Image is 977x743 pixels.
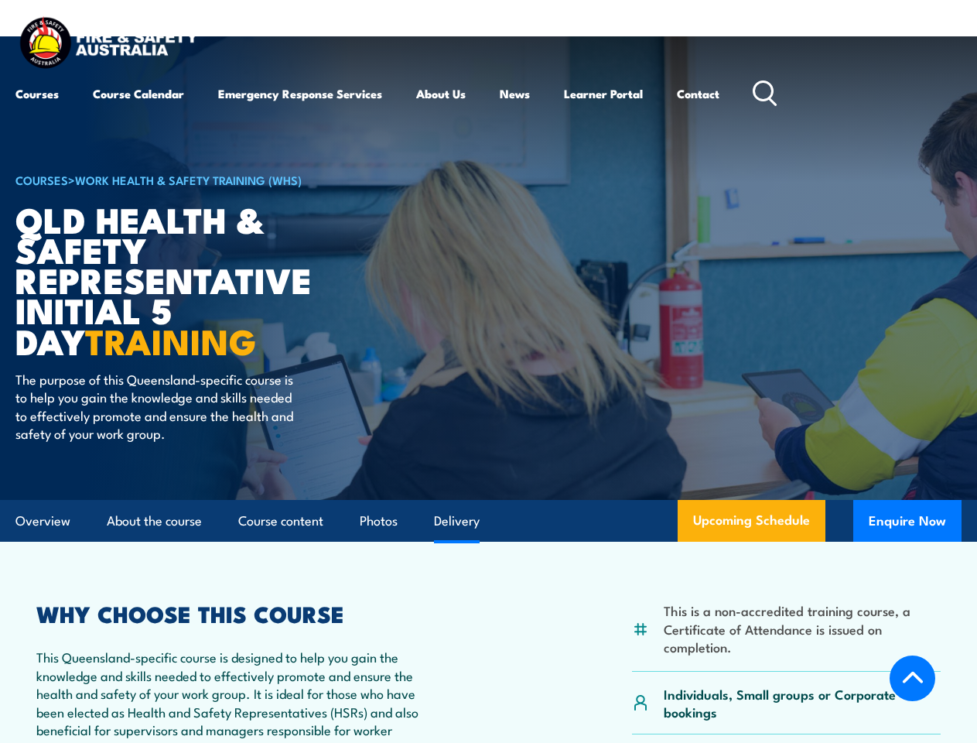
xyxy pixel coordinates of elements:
a: About the course [107,501,202,542]
h2: WHY CHOOSE THIS COURSE [36,603,429,623]
h1: QLD Health & Safety Representative Initial 5 Day [15,204,398,355]
a: Contact [677,75,719,112]
a: Photos [360,501,398,542]
a: Learner Portal [564,75,643,112]
a: About Us [416,75,466,112]
button: Enquire Now [853,500,962,542]
a: Work Health & Safety Training (WHS) [75,171,302,188]
a: COURSES [15,171,68,188]
p: Individuals, Small groups or Corporate bookings [664,685,941,721]
h6: > [15,170,398,189]
a: Course content [238,501,323,542]
a: Delivery [434,501,480,542]
a: Courses [15,75,59,112]
strong: TRAINING [85,313,257,367]
a: News [500,75,530,112]
a: Upcoming Schedule [678,500,825,542]
p: The purpose of this Queensland-specific course is to help you gain the knowledge and skills neede... [15,370,298,443]
a: Overview [15,501,70,542]
a: Course Calendar [93,75,184,112]
a: Emergency Response Services [218,75,382,112]
li: This is a non-accredited training course, a Certificate of Attendance is issued on completion. [664,601,941,656]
